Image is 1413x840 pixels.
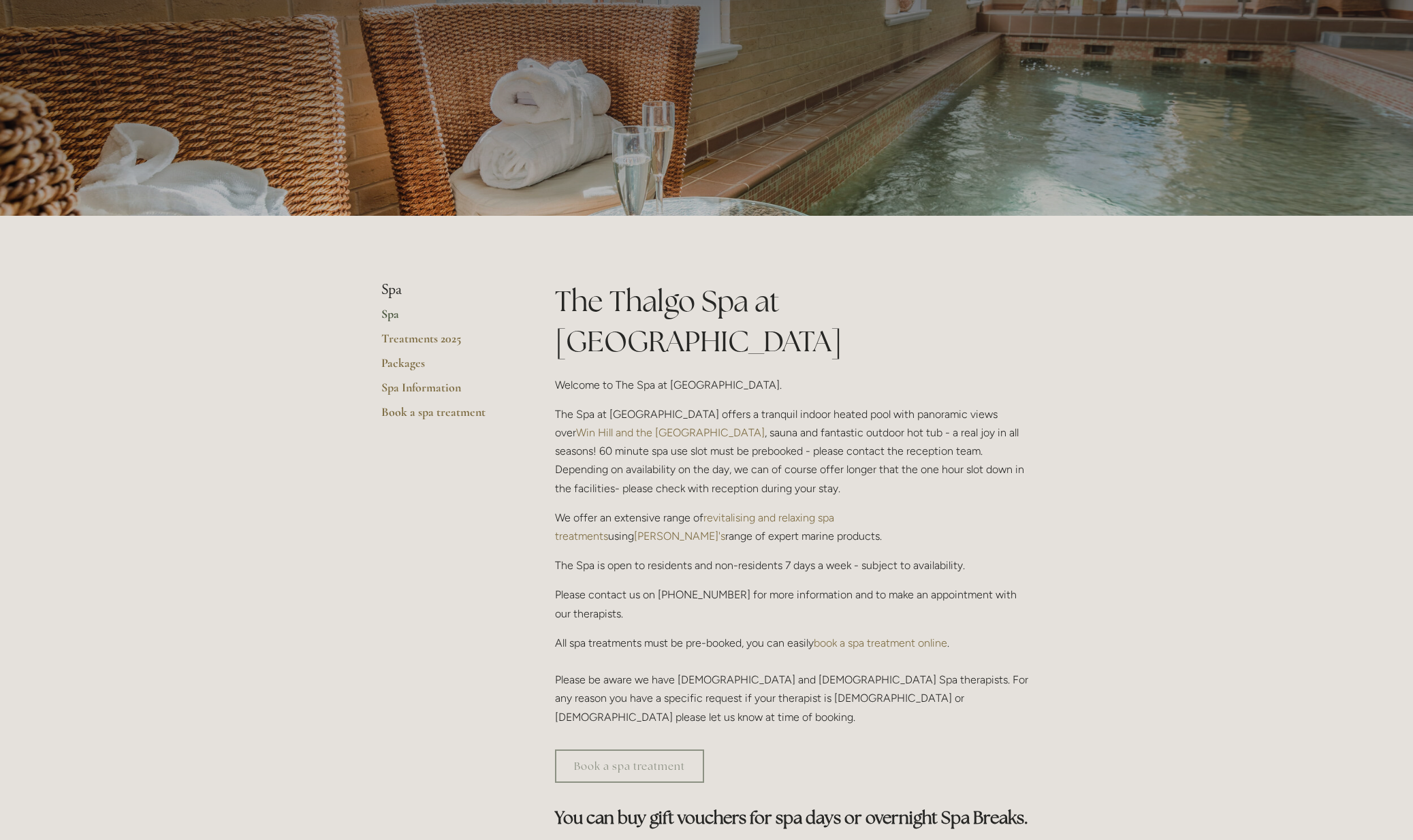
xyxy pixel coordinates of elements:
p: All spa treatments must be pre-booked, you can easily . Please be aware we have [DEMOGRAPHIC_DATA... [555,634,1032,726]
a: [PERSON_NAME]'s [634,530,725,543]
a: book a spa treatment online [814,636,947,649]
a: Win Hill and the [GEOGRAPHIC_DATA] [576,426,765,439]
p: Welcome to The Spa at [GEOGRAPHIC_DATA]. [555,376,1032,394]
a: Spa [381,306,511,331]
p: Please contact us on [PHONE_NUMBER] for more information and to make an appointment with our ther... [555,585,1032,622]
a: Book a spa treatment [381,404,511,429]
a: Treatments 2025 [381,331,511,355]
p: The Spa at [GEOGRAPHIC_DATA] offers a tranquil indoor heated pool with panoramic views over , sau... [555,405,1032,498]
strong: You can buy gift vouchers for spa days or overnight Spa Breaks. [555,807,1028,828]
a: Spa Information [381,380,511,404]
h1: The Thalgo Spa at [GEOGRAPHIC_DATA] [555,281,1032,361]
a: Book a spa treatment [555,749,704,783]
li: Spa [381,281,511,299]
a: Packages [381,355,511,380]
p: We offer an extensive range of using range of expert marine products. [555,508,1032,545]
p: The Spa is open to residents and non-residents 7 days a week - subject to availability. [555,556,1032,575]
